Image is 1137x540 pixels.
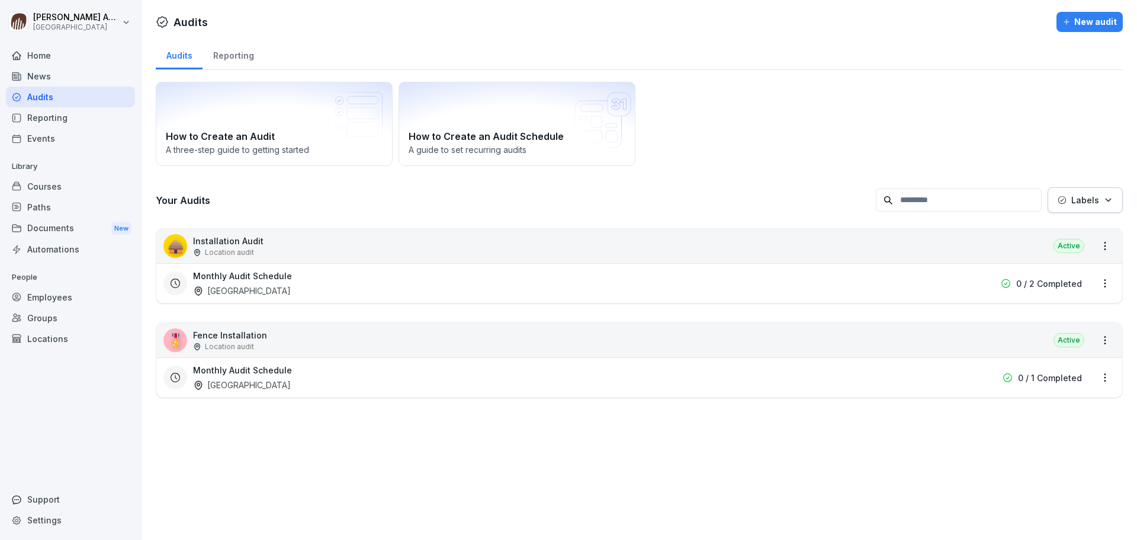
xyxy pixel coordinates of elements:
h1: Audits [174,14,208,30]
p: 0 / 1 Completed [1018,372,1082,384]
div: 🛖 [163,234,187,258]
p: 0 / 2 Completed [1016,277,1082,290]
h3: Monthly Audit Schedule [193,270,292,282]
p: Library [6,157,135,176]
a: Reporting [203,39,264,69]
div: [GEOGRAPHIC_DATA] [193,379,291,391]
a: Settings [6,510,135,531]
a: Groups [6,308,135,328]
a: DocumentsNew [6,218,135,239]
a: Locations [6,328,135,349]
div: New audit [1062,15,1117,28]
a: Employees [6,287,135,308]
p: Location audit [205,247,254,258]
a: Reporting [6,107,135,128]
p: Location audit [205,341,254,352]
a: How to Create an AuditA three-step guide to getting started [156,82,393,166]
p: People [6,268,135,287]
p: [PERSON_NAME] Andreasen [33,12,120,23]
h3: Monthly Audit Schedule [193,364,292,376]
button: New audit [1056,12,1123,32]
h2: How to Create an Audit [166,129,383,143]
p: Fence Installation [193,329,267,341]
h3: Your Audits [156,194,870,207]
a: Audits [156,39,203,69]
div: Active [1054,333,1084,347]
a: News [6,66,135,87]
a: Home [6,45,135,66]
p: A three-step guide to getting started [166,143,383,156]
div: Active [1054,239,1084,253]
a: Automations [6,239,135,260]
a: How to Create an Audit ScheduleA guide to set recurring audits [399,82,635,166]
p: [GEOGRAPHIC_DATA] [33,23,120,31]
button: Labels [1048,187,1123,213]
div: New [111,222,131,235]
h2: How to Create an Audit Schedule [409,129,625,143]
a: Paths [6,197,135,218]
p: A guide to set recurring audits [409,143,625,156]
a: Events [6,128,135,149]
div: 🎖️ [163,328,187,352]
p: Labels [1071,194,1099,206]
div: [GEOGRAPHIC_DATA] [193,285,291,297]
p: Installation Audit [193,235,264,247]
div: Documents [6,218,135,239]
a: Courses [6,176,135,197]
a: Audits [6,87,135,107]
div: Support [6,489,135,510]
